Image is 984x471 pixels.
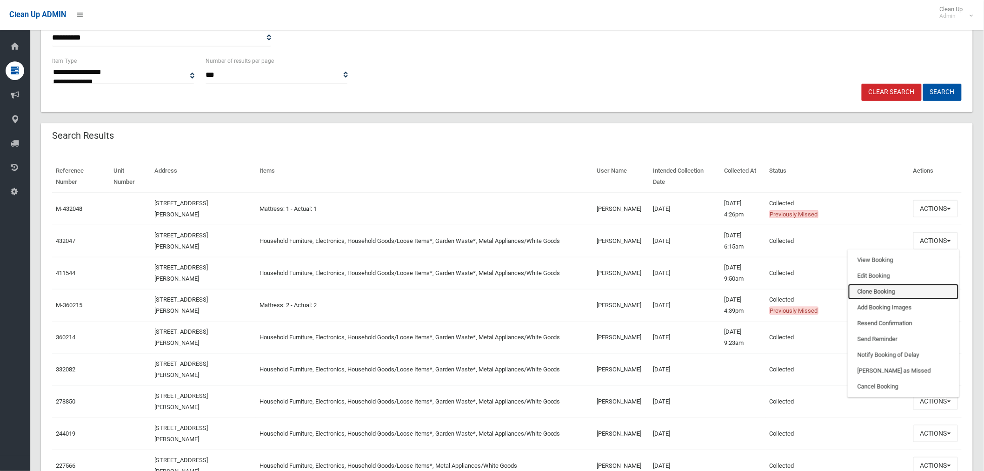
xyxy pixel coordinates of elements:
[649,257,720,289] td: [DATE]
[848,379,959,395] a: Cancel Booking
[720,257,766,289] td: [DATE] 9:50am
[256,161,593,193] th: Items
[913,393,958,410] button: Actions
[720,289,766,321] td: [DATE] 4:39pm
[593,161,649,193] th: User Name
[862,84,922,101] a: Clear Search
[593,385,649,417] td: [PERSON_NAME]
[649,193,720,225] td: [DATE]
[923,84,962,101] button: Search
[649,353,720,385] td: [DATE]
[154,200,208,218] a: [STREET_ADDRESS][PERSON_NAME]
[720,193,766,225] td: [DATE] 4:26pm
[913,425,958,442] button: Actions
[41,127,125,145] header: Search Results
[593,225,649,257] td: [PERSON_NAME]
[910,161,962,193] th: Actions
[56,430,75,437] a: 244019
[720,161,766,193] th: Collected At
[935,6,972,20] span: Clean Up
[848,284,959,300] a: Clone Booking
[766,161,910,193] th: Status
[720,225,766,257] td: [DATE] 6:15am
[770,210,818,218] span: Previously Missed
[154,232,208,250] a: [STREET_ADDRESS][PERSON_NAME]
[206,56,274,66] label: Number of results per page
[56,237,75,244] a: 432047
[766,225,910,257] td: Collected
[256,417,593,450] td: Household Furniture, Electronics, Household Goods/Loose Items*, Garden Waste*, Metal Appliances/W...
[940,13,963,20] small: Admin
[52,56,77,66] label: Item Type
[649,385,720,417] td: [DATE]
[154,392,208,410] a: [STREET_ADDRESS][PERSON_NAME]
[913,200,958,217] button: Actions
[766,385,910,417] td: Collected
[593,193,649,225] td: [PERSON_NAME]
[848,363,959,379] a: [PERSON_NAME] as Missed
[154,328,208,346] a: [STREET_ADDRESS][PERSON_NAME]
[593,289,649,321] td: [PERSON_NAME]
[649,321,720,353] td: [DATE]
[256,193,593,225] td: Mattress: 1 - Actual: 1
[256,321,593,353] td: Household Furniture, Electronics, Household Goods/Loose Items*, Garden Waste*, Metal Appliances/W...
[110,161,151,193] th: Unit Number
[848,268,959,284] a: Edit Booking
[649,417,720,450] td: [DATE]
[154,264,208,282] a: [STREET_ADDRESS][PERSON_NAME]
[770,307,818,315] span: Previously Missed
[154,360,208,378] a: [STREET_ADDRESS][PERSON_NAME]
[56,205,82,212] a: M-432048
[766,417,910,450] td: Collected
[593,321,649,353] td: [PERSON_NAME]
[848,300,959,316] a: Add Booking Images
[649,289,720,321] td: [DATE]
[649,161,720,193] th: Intended Collection Date
[154,296,208,314] a: [STREET_ADDRESS][PERSON_NAME]
[56,334,75,341] a: 360214
[766,353,910,385] td: Collected
[56,462,75,469] a: 227566
[766,289,910,321] td: Collected
[766,321,910,353] td: Collected
[766,257,910,289] td: Collected
[256,257,593,289] td: Household Furniture, Electronics, Household Goods/Loose Items*, Garden Waste*, Metal Appliances/W...
[848,331,959,347] a: Send Reminder
[766,193,910,225] td: Collected
[256,289,593,321] td: Mattress: 2 - Actual: 2
[649,225,720,257] td: [DATE]
[593,417,649,450] td: [PERSON_NAME]
[154,424,208,443] a: [STREET_ADDRESS][PERSON_NAME]
[593,257,649,289] td: [PERSON_NAME]
[913,232,958,249] button: Actions
[256,385,593,417] td: Household Furniture, Electronics, Household Goods/Loose Items*, Garden Waste*, Metal Appliances/W...
[848,347,959,363] a: Notify Booking of Delay
[151,161,256,193] th: Address
[593,353,649,385] td: [PERSON_NAME]
[56,366,75,373] a: 332082
[848,316,959,331] a: Resend Confirmation
[848,252,959,268] a: View Booking
[56,398,75,405] a: 278850
[256,225,593,257] td: Household Furniture, Electronics, Household Goods/Loose Items*, Garden Waste*, Metal Appliances/W...
[720,321,766,353] td: [DATE] 9:23am
[56,302,82,309] a: M-360215
[56,269,75,276] a: 411544
[52,161,110,193] th: Reference Number
[9,10,66,19] span: Clean Up ADMIN
[256,353,593,385] td: Household Furniture, Electronics, Household Goods/Loose Items*, Garden Waste*, Metal Appliances/W...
